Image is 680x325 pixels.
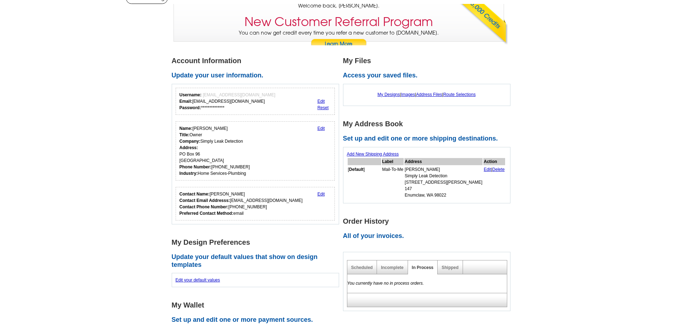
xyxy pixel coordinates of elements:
a: In Process [412,265,434,270]
span: [EMAIL_ADDRESS][DOMAIN_NAME] [203,92,275,97]
h2: Update your default values that show on design templates [172,253,343,269]
h1: Account Information [172,57,343,65]
h1: My Wallet [172,301,343,309]
h1: My Design Preferences [172,239,343,246]
h2: Access your saved files. [343,72,514,80]
a: My Designs [378,92,400,97]
a: Images [401,92,415,97]
strong: Title: [180,132,190,137]
h2: All of your invoices. [343,232,514,240]
a: Delete [492,167,505,172]
strong: Contact Name: [180,192,210,197]
td: [ ] [348,166,381,199]
b: Default [349,167,364,172]
a: Address Files [416,92,442,97]
a: Edit your default values [176,278,220,283]
a: Reset [317,105,328,110]
a: Shipped [442,265,458,270]
strong: Phone Number: [180,164,211,169]
a: Learn More [311,39,367,50]
div: [PERSON_NAME] Owner Simply Leak Detection PO Box 96 [GEOGRAPHIC_DATA] [PHONE_NUMBER] Home Service... [180,125,250,177]
td: | [483,166,505,199]
h1: Order History [343,218,514,225]
div: | | | [347,88,507,101]
strong: Name: [180,126,193,131]
strong: Industry: [180,171,198,176]
a: Edit [317,192,325,197]
strong: Contact Email Addresss: [180,198,230,203]
strong: Password: [180,105,201,110]
strong: Username: [180,92,202,97]
h2: Update your user information. [172,72,343,80]
a: Add New Shipping Address [347,152,399,157]
a: Incomplete [381,265,403,270]
em: You currently have no in process orders. [347,281,424,286]
span: Welcome back, [PERSON_NAME]. [298,2,379,10]
iframe: LiveChat chat widget [537,159,680,325]
strong: Company: [180,139,201,144]
div: Who should we contact regarding order issues? [176,187,335,220]
th: Label [382,158,404,165]
h2: Set up and edit one or more shipping destinations. [343,135,514,143]
strong: Preferred Contact Method: [180,211,233,216]
strong: Address: [180,145,198,150]
p: You can now get credit every time you refer a new customer to [DOMAIN_NAME]. [174,29,504,50]
a: Edit [484,167,491,172]
h2: Set up and edit one or more payment sources. [172,316,343,324]
a: Edit [317,126,325,131]
a: Scheduled [351,265,373,270]
a: Route Selections [443,92,476,97]
th: Address [404,158,483,165]
h1: My Address Book [343,120,514,128]
strong: Email: [180,99,192,104]
td: [PERSON_NAME] Simply Leak Detection [STREET_ADDRESS][PERSON_NAME] 147 Enumclaw, WA 98022 [404,166,483,199]
td: Mail-To-Me [382,166,404,199]
strong: Contact Phone Number: [180,204,228,209]
h3: New Customer Referral Program [245,15,433,29]
h1: My Files [343,57,514,65]
div: Your personal details. [176,121,335,181]
div: [PERSON_NAME] [EMAIL_ADDRESS][DOMAIN_NAME] [PHONE_NUMBER] email [180,191,303,217]
div: Your login information. [176,88,335,115]
th: Action [483,158,505,165]
a: Edit [317,99,325,104]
